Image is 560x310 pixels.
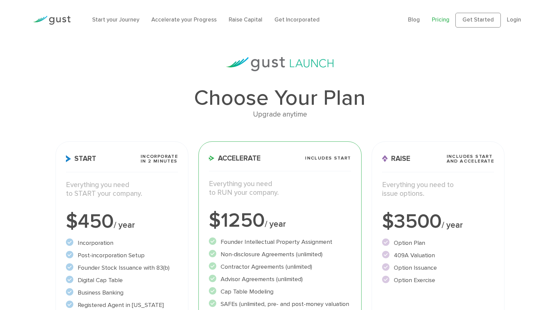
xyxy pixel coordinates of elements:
li: Post-incorporation Setup [66,251,178,260]
a: Pricing [432,16,449,23]
div: Upgrade anytime [55,109,505,120]
li: Business Banking [66,288,178,297]
span: / year [442,220,463,230]
p: Everything you need to START your company. [66,181,178,198]
li: Option Issuance [382,263,494,272]
div: $3500 [382,212,494,232]
li: Incorporation [66,238,178,248]
li: Founder Stock Issuance with 83(b) [66,263,178,272]
li: 409A Valuation [382,251,494,260]
li: Option Exercise [382,276,494,285]
span: / year [114,220,135,230]
a: Blog [408,16,420,23]
span: Includes START [305,156,351,161]
li: Digital Cap Table [66,276,178,285]
span: Raise [382,155,410,162]
div: $450 [66,212,178,232]
li: Registered Agent in [US_STATE] [66,301,178,310]
span: Start [66,155,96,162]
div: $1250 [209,211,351,231]
li: Cap Table Modeling [209,287,351,296]
p: Everything you need to issue options. [382,181,494,198]
a: Accelerate your Progress [151,16,217,23]
li: Contractor Agreements (unlimited) [209,262,351,271]
span: Accelerate [209,155,261,162]
span: / year [265,219,286,229]
a: Start your Journey [92,16,139,23]
span: Incorporate in 2 Minutes [141,154,178,164]
h1: Choose Your Plan [55,87,505,109]
a: Get Started [455,13,501,28]
a: Raise Capital [229,16,262,23]
img: Raise Icon [382,155,388,162]
li: Advisor Agreements (unlimited) [209,275,351,284]
img: Start Icon X2 [66,155,71,162]
img: Accelerate Icon [209,156,215,161]
li: Option Plan [382,238,494,248]
span: Includes START and ACCELERATE [447,154,494,164]
a: Get Incorporated [274,16,320,23]
li: Non-disclosure Agreements (unlimited) [209,250,351,259]
img: gust-launch-logos.svg [226,57,334,71]
a: Login [507,16,521,23]
p: Everything you need to RUN your company. [209,180,351,197]
li: Founder Intellectual Property Assignment [209,237,351,247]
img: Gust Logo [33,16,71,25]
